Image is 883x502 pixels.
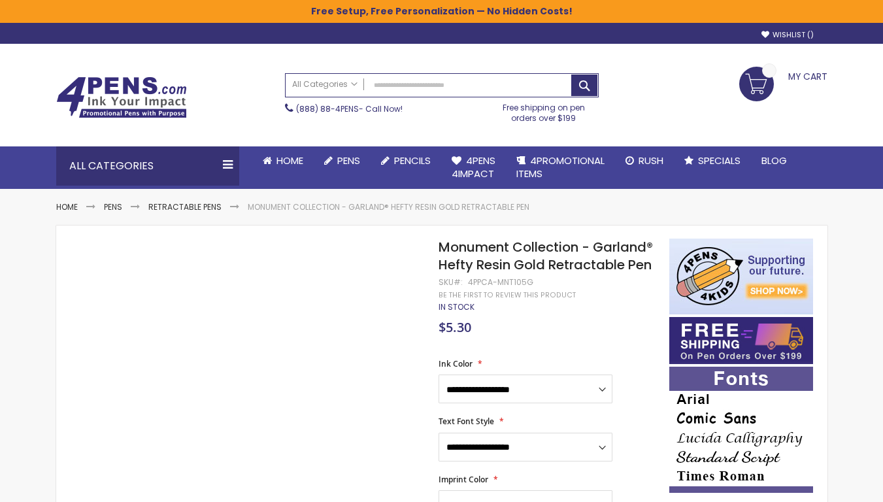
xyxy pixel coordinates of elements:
span: Monument Collection - Garland® Hefty Resin Gold Retractable Pen [439,238,653,274]
a: Home [252,146,314,175]
span: Imprint Color [439,474,488,485]
a: All Categories [286,74,364,95]
a: Blog [751,146,797,175]
a: Be the first to review this product [439,290,576,300]
li: Monument Collection - Garland® Hefty Resin Gold Retractable Pen [248,202,529,212]
a: 4PROMOTIONALITEMS [506,146,615,189]
a: 4Pens4impact [441,146,506,189]
span: Text Font Style [439,416,494,427]
span: Specials [698,154,741,167]
span: 4PROMOTIONAL ITEMS [516,154,605,180]
a: Home [56,201,78,212]
a: Wishlist [761,30,814,40]
a: Pencils [371,146,441,175]
span: Pencils [394,154,431,167]
a: (888) 88-4PENS [296,103,359,114]
a: Pens [314,146,371,175]
div: 4PPCA-MNT105G [468,277,533,288]
img: font-personalization-examples [669,367,813,493]
span: Pens [337,154,360,167]
span: In stock [439,301,475,312]
a: Retractable Pens [148,201,222,212]
div: All Categories [56,146,239,186]
span: Rush [639,154,663,167]
a: Rush [615,146,674,175]
div: Availability [439,302,475,312]
img: Free shipping on orders over $199 [669,317,813,364]
div: Free shipping on pen orders over $199 [489,97,599,124]
img: 4pens 4 kids [669,239,813,314]
span: Ink Color [439,358,473,369]
a: Pens [104,201,122,212]
span: All Categories [292,79,358,90]
span: - Call Now! [296,103,403,114]
span: Home [276,154,303,167]
img: 4Pens Custom Pens and Promotional Products [56,76,187,118]
a: Specials [674,146,751,175]
span: $5.30 [439,318,471,336]
span: Blog [761,154,787,167]
span: 4Pens 4impact [452,154,495,180]
strong: SKU [439,276,463,288]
